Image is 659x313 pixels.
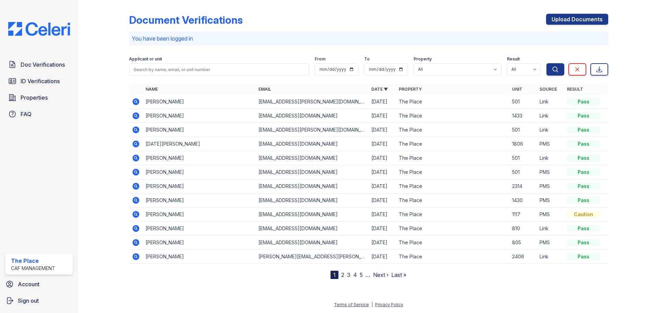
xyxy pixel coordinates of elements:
td: [EMAIL_ADDRESS][DOMAIN_NAME] [256,109,369,123]
td: Link [537,250,564,264]
td: [PERSON_NAME] [143,151,256,165]
a: Properties [5,91,73,104]
span: Account [18,280,39,288]
span: Doc Verifications [21,60,65,69]
img: CE_Logo_Blue-a8612792a0a2168367f1c8372b55b34899dd931a85d93a1a3d3e32e68fde9ad4.png [3,22,76,36]
td: The Place [396,250,509,264]
td: [DATE] [369,109,396,123]
label: To [364,56,370,62]
a: Unit [512,87,522,92]
a: Terms of Service [334,302,369,307]
label: From [315,56,325,62]
td: [PERSON_NAME] [143,236,256,250]
td: 1430 [509,193,537,208]
td: The Place [396,236,509,250]
a: Property [399,87,422,92]
td: [EMAIL_ADDRESS][DOMAIN_NAME] [256,151,369,165]
td: [DATE] [369,236,396,250]
td: [EMAIL_ADDRESS][DOMAIN_NAME] [256,193,369,208]
div: Pass [567,141,600,147]
td: [EMAIL_ADDRESS][DOMAIN_NAME] [256,208,369,222]
td: [PERSON_NAME] [143,165,256,179]
td: [DATE] [369,208,396,222]
span: Sign out [18,297,39,305]
td: 501 [509,123,537,137]
td: 1433 [509,109,537,123]
input: Search by name, email, or unit number [129,63,309,76]
td: [PERSON_NAME] [143,179,256,193]
td: [PERSON_NAME] [143,208,256,222]
td: [EMAIL_ADDRESS][DOMAIN_NAME] [256,222,369,236]
td: 501 [509,95,537,109]
td: PMS [537,236,564,250]
label: Result [507,56,520,62]
a: 5 [360,271,363,278]
td: [PERSON_NAME][EMAIL_ADDRESS][PERSON_NAME][DOMAIN_NAME] [256,250,369,264]
a: Date ▼ [371,87,388,92]
td: The Place [396,222,509,236]
div: Pass [567,183,600,190]
a: 3 [347,271,350,278]
td: The Place [396,208,509,222]
td: Link [537,123,564,137]
a: Name [146,87,158,92]
td: [DATE] [369,165,396,179]
label: Applicant or unit [129,56,162,62]
div: Pass [567,155,600,161]
td: The Place [396,179,509,193]
td: [DATE] [369,250,396,264]
td: The Place [396,137,509,151]
a: Upload Documents [546,14,608,25]
div: Pass [567,225,600,232]
td: PMS [537,165,564,179]
a: Account [3,277,76,291]
td: 2314 [509,179,537,193]
td: 1806 [509,137,537,151]
td: 1117 [509,208,537,222]
td: [PERSON_NAME] [143,109,256,123]
td: [EMAIL_ADDRESS][PERSON_NAME][DOMAIN_NAME] [256,95,369,109]
td: The Place [396,151,509,165]
td: [PERSON_NAME] [143,193,256,208]
a: 2 [341,271,344,278]
div: 1 [331,271,338,279]
div: Pass [567,169,600,176]
a: Privacy Policy [375,302,403,307]
button: Sign out [3,294,76,308]
td: [EMAIL_ADDRESS][DOMAIN_NAME] [256,179,369,193]
div: Document Verifications [129,14,243,26]
a: Email [258,87,271,92]
td: Link [537,222,564,236]
td: The Place [396,123,509,137]
td: Link [537,95,564,109]
td: [DATE] [369,151,396,165]
div: Pass [567,112,600,119]
label: Property [414,56,432,62]
td: The Place [396,109,509,123]
a: ID Verifications [5,74,73,88]
a: Next › [373,271,389,278]
div: Pass [567,239,600,246]
div: Pass [567,197,600,204]
td: The Place [396,193,509,208]
td: Link [537,151,564,165]
div: The Place [11,257,55,265]
a: 4 [353,271,357,278]
td: [PERSON_NAME] [143,222,256,236]
td: [EMAIL_ADDRESS][DOMAIN_NAME] [256,137,369,151]
td: 501 [509,165,537,179]
td: [EMAIL_ADDRESS][DOMAIN_NAME] [256,236,369,250]
td: [PERSON_NAME] [143,95,256,109]
td: Link [537,109,564,123]
td: 2406 [509,250,537,264]
td: PMS [537,179,564,193]
div: | [371,302,373,307]
td: 805 [509,236,537,250]
td: [DATE] [369,95,396,109]
td: [DATE] [369,222,396,236]
td: [DATE] [369,193,396,208]
span: FAQ [21,110,32,118]
p: You have been logged in [132,34,605,43]
span: ID Verifications [21,77,60,85]
td: 501 [509,151,537,165]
